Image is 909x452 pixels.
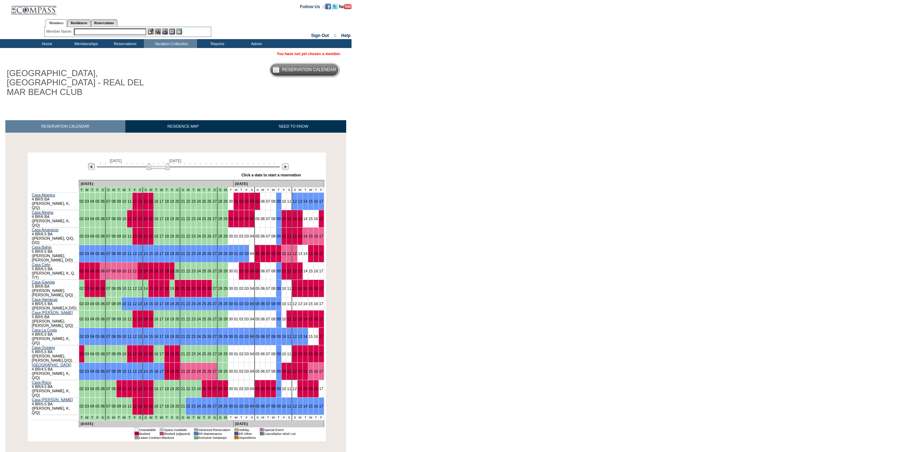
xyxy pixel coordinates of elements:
a: 16 [154,269,158,273]
a: 11 [127,234,132,238]
a: 14 [303,269,307,273]
a: 05 [255,199,260,203]
a: 02 [80,199,84,203]
a: 15 [309,217,313,221]
a: 25 [202,234,206,238]
a: 06 [100,217,105,221]
a: 02 [239,269,244,273]
a: 01 [234,269,238,273]
a: 07 [106,234,110,238]
a: 01 [234,199,238,203]
a: 20 [175,269,179,273]
img: Subscribe to our YouTube Channel [339,4,352,9]
a: 19 [170,269,174,273]
a: 05 [96,234,100,238]
a: Casa Abanico [32,193,55,197]
a: 13 [138,269,142,273]
a: 16 [314,251,318,256]
a: 21 [181,234,185,238]
a: 17 [159,251,164,256]
a: 14 [143,234,148,238]
a: Residences [67,19,91,27]
a: 13 [298,217,302,221]
a: 11 [127,199,132,203]
a: 21 [181,217,185,221]
a: 04 [250,199,254,203]
a: 22 [186,251,190,256]
a: 01 [234,251,238,256]
a: 03 [85,251,89,256]
a: 26 [207,199,212,203]
img: Follow us on Twitter [332,4,338,9]
a: 10 [282,251,286,256]
a: 05 [96,269,100,273]
a: 21 [181,286,185,291]
a: 03 [85,269,89,273]
a: 12 [293,234,297,238]
a: 02 [239,286,244,291]
a: 13 [298,251,302,256]
a: 26 [207,234,212,238]
a: 24 [197,286,201,291]
a: Casa Amanecer [32,228,59,232]
a: 02 [80,234,84,238]
a: 12 [133,234,137,238]
a: 02 [239,217,244,221]
a: 09 [117,217,121,221]
a: 29 [223,269,228,273]
a: 17 [319,217,323,221]
a: 12 [293,269,297,273]
a: 04 [250,217,254,221]
a: 08 [111,234,116,238]
a: 20 [175,251,179,256]
a: 16 [314,269,318,273]
a: 29 [223,286,228,291]
a: Casa Alegria [32,210,53,214]
a: 28 [218,286,222,291]
a: 06 [100,269,105,273]
a: 05 [96,199,100,203]
a: 21 [181,251,185,256]
a: 08 [271,217,276,221]
a: 30 [229,234,233,238]
a: Casa Cielo [32,262,50,267]
td: Memberships [66,39,105,48]
a: 25 [202,217,206,221]
a: 13 [138,251,142,256]
a: 14 [143,217,148,221]
a: 28 [218,251,222,256]
a: 28 [218,234,222,238]
a: 26 [207,217,212,221]
a: 21 [181,199,185,203]
a: 27 [212,251,217,256]
a: Become our fan on Facebook [325,4,331,8]
a: 22 [186,199,190,203]
a: 06 [261,234,265,238]
a: 11 [287,199,291,203]
a: 10 [282,217,286,221]
a: 12 [133,217,137,221]
a: 11 [287,234,291,238]
a: Help [341,33,350,38]
a: 16 [154,199,158,203]
a: 29 [223,251,228,256]
a: 13 [298,269,302,273]
a: 11 [127,286,132,291]
a: 13 [138,286,142,291]
a: 28 [218,199,222,203]
a: 19 [170,251,174,256]
a: 12 [293,251,297,256]
a: 03 [245,286,249,291]
a: 24 [197,217,201,221]
a: 05 [255,269,260,273]
a: 25 [202,286,206,291]
a: 15 [149,251,153,256]
a: 27 [212,269,217,273]
a: 06 [100,199,105,203]
a: 02 [80,269,84,273]
a: 08 [111,269,116,273]
a: 29 [223,217,228,221]
a: 03 [245,269,249,273]
a: 06 [100,251,105,256]
a: 03 [85,286,89,291]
